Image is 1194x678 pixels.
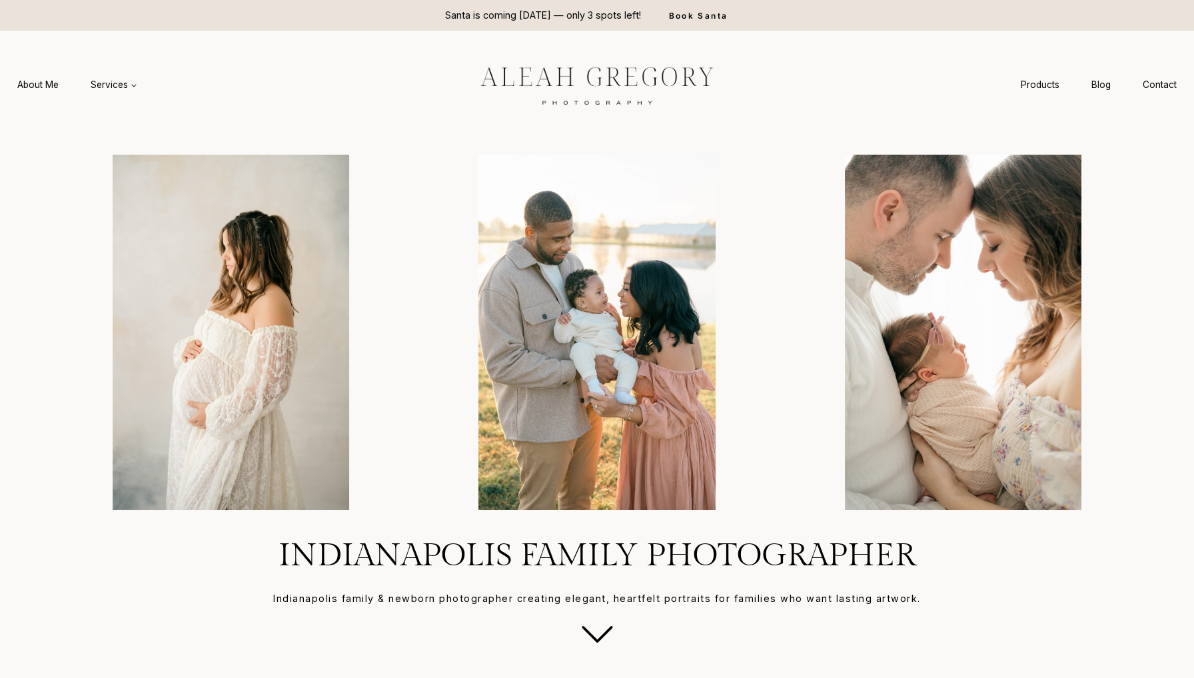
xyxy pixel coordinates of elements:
[1127,73,1193,97] a: Contact
[419,155,774,510] li: 1 of 4
[53,155,408,510] img: Studio image of a mom in a flowy dress standing by fine art backdrop, gently resting hands on her...
[1005,73,1193,97] nav: Secondary
[91,78,137,91] span: Services
[445,8,641,23] p: Santa is coming [DATE] — only 3 spots left!
[786,155,1141,510] li: 2 of 4
[53,155,408,510] li: 4 of 4
[1005,73,1075,97] a: Products
[1075,73,1127,97] a: Blog
[53,155,1141,510] div: Photo Gallery Carousel
[32,591,1162,606] p: Indianapolis family & newborn photographer creating elegant, heartfelt portraits for families who...
[786,155,1141,510] img: Parents holding their baby lovingly by Indianapolis newborn photographer
[447,57,747,113] img: aleah gregory logo
[419,155,774,510] img: Family enjoying a sunny day by the lake.
[75,73,153,97] a: Services
[1,73,75,97] a: About Me
[1,73,153,97] nav: Primary
[32,537,1162,575] h1: Indianapolis Family Photographer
